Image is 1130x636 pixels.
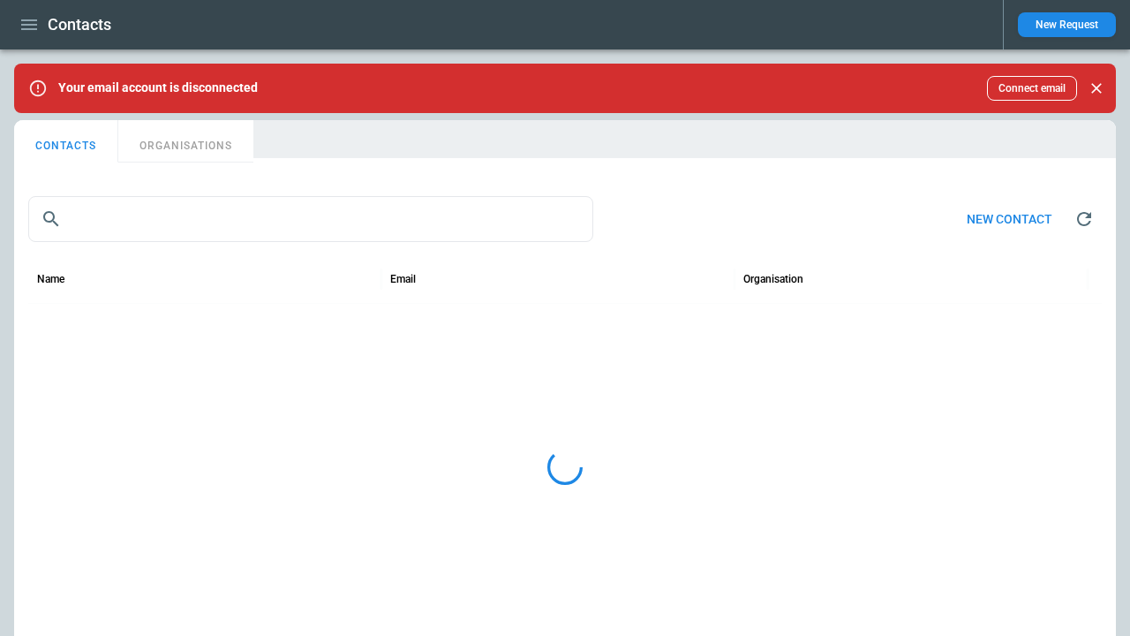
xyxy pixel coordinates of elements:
[58,80,258,95] p: Your email account is disconnected
[1018,12,1116,37] button: New Request
[953,201,1066,238] button: New contact
[37,273,64,285] div: Name
[118,120,253,163] button: ORGANISATIONS
[48,14,111,35] h1: Contacts
[1084,69,1109,108] div: dismiss
[743,273,803,285] div: Organisation
[14,120,118,163] button: CONTACTS
[1084,76,1109,101] button: Close
[987,76,1077,101] button: Connect email
[390,273,416,285] div: Email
